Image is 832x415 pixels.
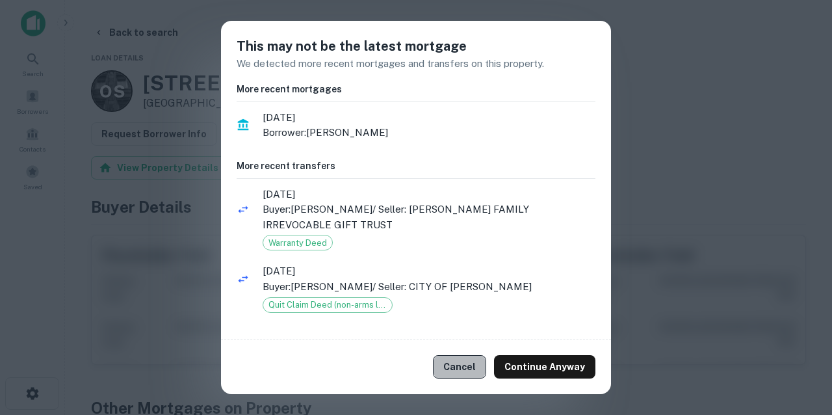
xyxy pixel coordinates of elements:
[263,297,393,313] div: Quit Claim Deed (non-arms length)
[263,110,595,126] span: [DATE]
[263,235,333,250] div: Warranty Deed
[237,36,595,56] h5: This may not be the latest mortgage
[263,299,392,312] span: Quit Claim Deed (non-arms length)
[263,237,332,250] span: Warranty Deed
[263,263,595,279] span: [DATE]
[433,355,486,379] button: Cancel
[767,311,832,373] iframe: Chat Widget
[237,159,595,173] h6: More recent transfers
[237,56,595,72] p: We detected more recent mortgages and transfers on this property.
[263,202,595,232] p: Buyer: [PERSON_NAME] / Seller: [PERSON_NAME] FAMILY IRREVOCABLE GIFT TRUST
[263,326,595,341] span: [DATE]
[237,82,595,96] h6: More recent mortgages
[494,355,595,379] button: Continue Anyway
[263,279,595,295] p: Buyer: [PERSON_NAME] / Seller: CITY OF [PERSON_NAME]
[263,187,595,202] span: [DATE]
[263,125,595,141] p: Borrower: [PERSON_NAME]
